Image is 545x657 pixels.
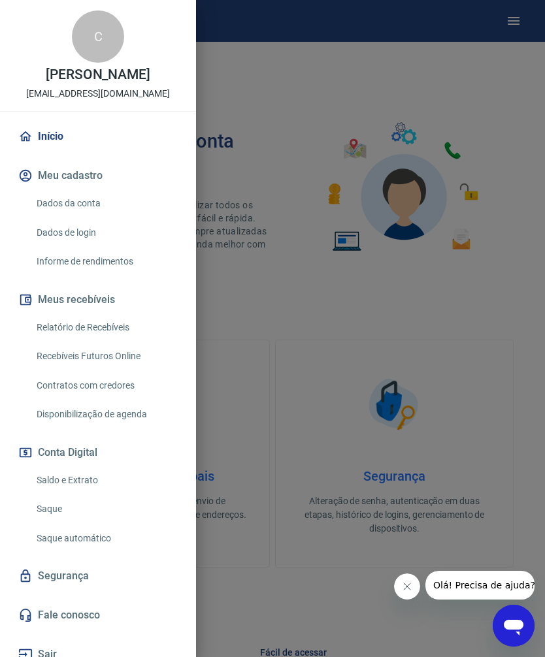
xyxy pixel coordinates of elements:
a: Recebíveis Futuros Online [31,343,180,370]
a: Dados da conta [31,190,180,217]
div: C [72,10,124,63]
p: [EMAIL_ADDRESS][DOMAIN_NAME] [26,87,171,101]
a: Saldo e Extrato [31,467,180,494]
a: Saque [31,496,180,522]
a: Disponibilização de agenda [31,401,180,428]
button: Meus recebíveis [16,285,180,314]
a: Segurança [16,562,180,590]
button: Meu cadastro [16,161,180,190]
a: Relatório de Recebíveis [31,314,180,341]
a: Dados de login [31,219,180,246]
iframe: Fechar mensagem [394,573,420,600]
button: Conta Digital [16,438,180,467]
p: [PERSON_NAME] [46,68,150,82]
a: Informe de rendimentos [31,248,180,275]
span: Olá! Precisa de ajuda? [8,9,110,20]
a: Saque automático [31,525,180,552]
a: Início [16,122,180,151]
a: Fale conosco [16,601,180,630]
iframe: Botão para abrir a janela de mensagens [493,605,535,647]
iframe: Mensagem da empresa [425,571,535,600]
a: Contratos com credores [31,372,180,399]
